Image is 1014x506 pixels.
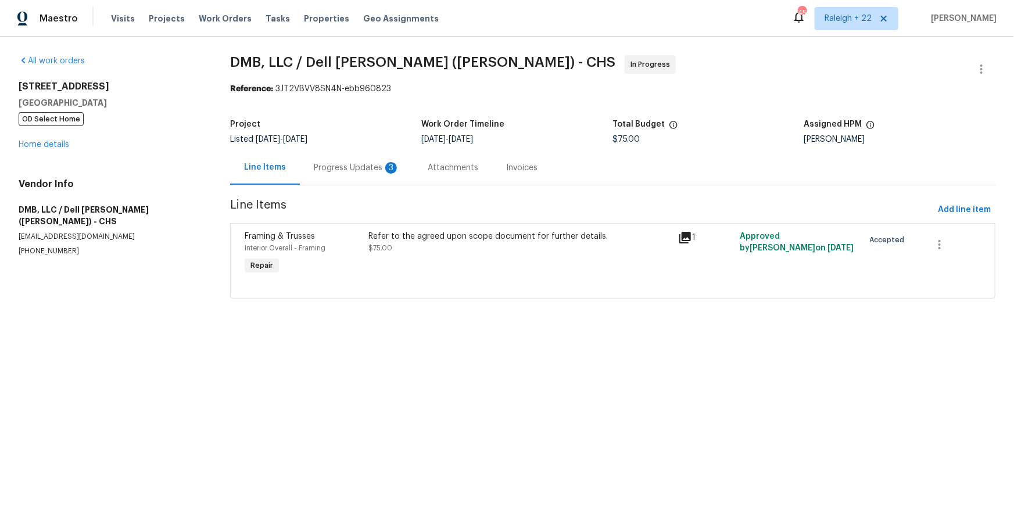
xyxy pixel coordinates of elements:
[230,83,995,95] div: 3JT2VBVV8SN4N-ebb960823
[825,13,872,24] span: Raleigh + 22
[669,120,678,135] span: The total cost of line items that have been proposed by Opendoor. This sum includes line items th...
[149,13,185,24] span: Projects
[870,234,909,246] span: Accepted
[506,162,538,174] div: Invoices
[804,120,862,128] h5: Assigned HPM
[230,55,615,69] span: DMB, LLC / Dell [PERSON_NAME] ([PERSON_NAME]) - CHS
[19,57,85,65] a: All work orders
[804,135,995,143] div: [PERSON_NAME]
[19,178,202,190] h4: Vendor Info
[798,7,806,19] div: 455
[19,204,202,227] h5: DMB, LLC / Dell [PERSON_NAME] ([PERSON_NAME]) - CHS
[421,120,504,128] h5: Work Order Timeline
[230,199,933,221] span: Line Items
[368,231,671,242] div: Refer to the agreed upon scope document for further details.
[613,135,640,143] span: $75.00
[314,162,400,174] div: Progress Updates
[266,15,290,23] span: Tasks
[449,135,473,143] span: [DATE]
[230,135,307,143] span: Listed
[111,13,135,24] span: Visits
[19,112,84,126] span: OD Select Home
[256,135,280,143] span: [DATE]
[613,120,665,128] h5: Total Budget
[428,162,478,174] div: Attachments
[630,59,675,70] span: In Progress
[385,162,397,174] div: 3
[19,81,202,92] h2: [STREET_ADDRESS]
[40,13,78,24] span: Maestro
[678,231,733,245] div: 1
[926,13,997,24] span: [PERSON_NAME]
[19,141,69,149] a: Home details
[19,246,202,256] p: [PHONE_NUMBER]
[421,135,473,143] span: -
[866,120,875,135] span: The hpm assigned to this work order.
[245,245,325,252] span: Interior Overall - Framing
[740,232,854,252] span: Approved by [PERSON_NAME] on
[230,85,273,93] b: Reference:
[246,260,278,271] span: Repair
[421,135,446,143] span: [DATE]
[230,120,260,128] h5: Project
[283,135,307,143] span: [DATE]
[363,13,439,24] span: Geo Assignments
[245,232,315,241] span: Framing & Trusses
[368,245,392,252] span: $75.00
[256,135,307,143] span: -
[244,162,286,173] div: Line Items
[938,203,991,217] span: Add line item
[933,199,995,221] button: Add line item
[828,244,854,252] span: [DATE]
[199,13,252,24] span: Work Orders
[304,13,349,24] span: Properties
[19,232,202,242] p: [EMAIL_ADDRESS][DOMAIN_NAME]
[19,97,202,109] h5: [GEOGRAPHIC_DATA]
